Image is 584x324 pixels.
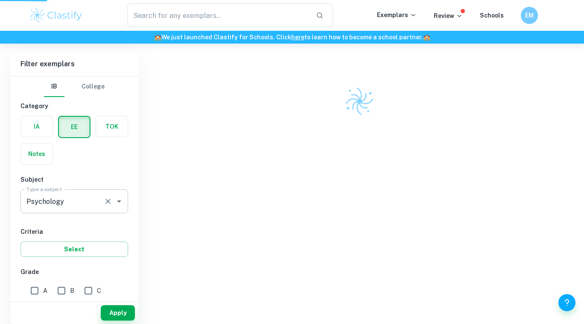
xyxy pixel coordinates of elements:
[127,3,309,27] input: Search for any exemplars...
[521,7,538,24] button: EM
[525,11,534,20] h6: EM
[44,77,64,97] button: IB
[29,7,83,24] img: Clastify logo
[20,175,128,184] h6: Subject
[26,186,62,193] label: Type a subject
[21,144,53,164] button: Notes
[21,116,53,137] button: IA
[10,52,138,76] h6: Filter exemplars
[423,34,430,41] span: 🏫
[154,34,161,41] span: 🏫
[20,227,128,236] h6: Criteria
[20,101,128,111] h6: Category
[70,286,74,295] span: B
[2,32,582,42] h6: We just launched Clastify for Schools. Click to learn how to become a school partner.
[101,305,135,321] button: Apply
[434,11,463,21] p: Review
[59,117,90,137] button: EE
[377,10,417,20] p: Exemplars
[96,116,128,137] button: TOK
[480,12,504,19] a: Schools
[97,286,101,295] span: C
[291,34,304,41] a: here
[102,195,114,207] button: Clear
[343,85,376,118] img: Clastify logo
[43,286,47,295] span: A
[82,77,105,97] button: College
[558,294,575,311] button: Help and Feedback
[20,242,128,257] button: Select
[113,195,125,207] button: Open
[20,267,128,277] h6: Grade
[44,77,105,97] div: Filter type choice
